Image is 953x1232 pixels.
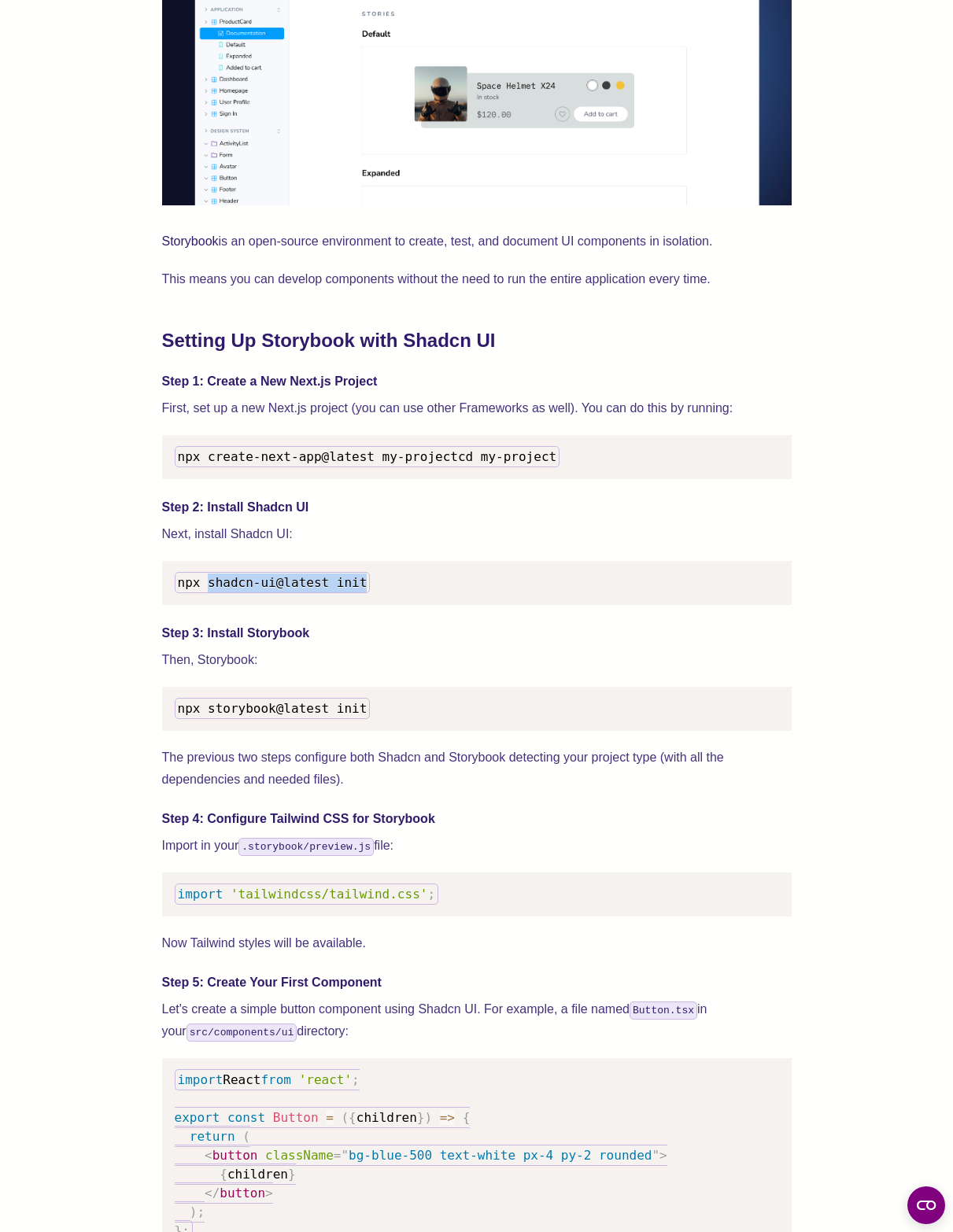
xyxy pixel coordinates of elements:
[220,1167,227,1182] span: {
[659,1148,667,1163] span: >
[440,1110,455,1125] span: =>
[223,1072,260,1087] span: React
[349,1148,652,1163] span: bg-blue-500 text-white px-4 py-2 rounded
[162,268,792,290] p: This means you can develop components without the need to run the entire application every time.
[175,446,560,467] code: cd my-project
[227,1110,265,1125] span: const
[349,1110,356,1125] span: {
[352,1072,360,1087] span: ;
[178,449,458,464] span: npx create-next-app@latest my-project
[288,1167,296,1182] span: }
[238,838,374,856] code: .storybook/preview.js
[162,649,792,671] p: Then, Storybook:
[341,1148,349,1163] span: "
[162,998,792,1042] p: Let's create a simple button component using Shadcn UI. For example, a file named in your directory:
[162,624,792,643] h4: Step 3: Install Storybook
[162,231,792,253] p: is an open-source environment to create, test, and document UI components in isolation.
[227,1167,288,1182] span: children
[178,887,223,902] span: import
[220,1186,265,1201] span: button
[162,973,792,992] h4: Step 5: Create Your First Component
[334,1148,342,1163] span: =
[326,1110,334,1125] span: =
[907,1186,945,1224] button: Open CMP widget
[260,1072,291,1087] span: from
[162,835,792,857] p: Import in your file:
[427,887,435,902] span: ;
[424,1110,432,1125] span: )
[162,747,792,791] p: The previous two steps configure both Shadcn and Storybook detecting your project type (with all ...
[162,498,792,517] h4: Step 2: Install Shadcn UI
[273,1110,319,1125] span: Button
[162,372,792,391] h4: Step 1: Create a New Next.js Project
[630,1001,697,1020] code: Button.tsx
[205,1186,220,1201] span: </
[463,1110,471,1125] span: {
[178,575,368,590] span: npx shadcn-ui@latest init
[162,328,792,353] h2: Setting Up Storybook with Shadcn UI
[417,1110,425,1125] span: }
[162,523,792,545] p: Next, install Shadcn UI:
[205,1148,212,1163] span: <
[242,1129,250,1144] span: (
[162,810,792,828] h4: Step 4: Configure Tailwind CSS for Storybook
[356,1110,417,1125] span: children
[175,1110,220,1125] span: export
[162,397,792,419] p: First, set up a new Next.js project (you can use other Frameworks as well). You can do this by ru...
[178,1072,223,1087] span: import
[162,234,219,248] a: Storybook
[178,701,368,716] span: npx storybook@latest init
[187,1024,297,1042] code: src/components/ui
[265,1148,334,1163] span: className
[341,1110,349,1125] span: (
[652,1148,659,1163] span: "
[190,1204,198,1219] span: )
[265,1186,273,1201] span: >
[231,887,427,902] span: 'tailwindcss/tailwind.css'
[212,1148,258,1163] span: button
[162,932,792,954] p: Now Tailwind styles will be available.
[197,1204,205,1219] span: ;
[190,1129,235,1144] span: return
[299,1072,352,1087] span: 'react'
